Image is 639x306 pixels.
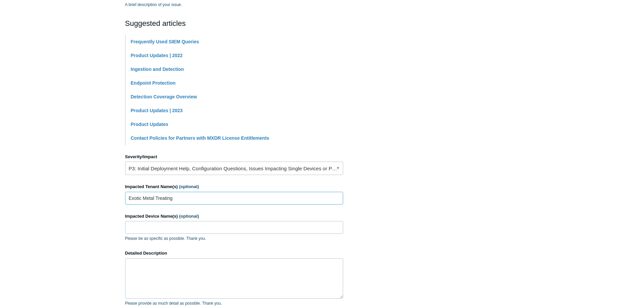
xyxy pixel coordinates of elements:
label: Impacted Tenant Name(s) [125,183,343,190]
label: Severity/Impact [125,154,343,160]
span: (optional) [179,184,199,189]
a: Product Updates | 2022 [131,53,183,58]
a: P3: Initial Deployment Help, Configuration Questions, Issues Impacting Single Devices or Past Out... [125,162,343,175]
a: Detection Coverage Overview [131,94,197,99]
h2: Suggested articles [125,18,343,29]
a: Product Updates | 2023 [131,108,183,113]
a: Endpoint Protection [131,80,176,86]
a: Contact Policies for Partners with MXDR License Entitlements [131,135,269,141]
a: Frequently Used SIEM Queries [131,39,199,44]
p: Please be as specific as possible. Thank you. [125,235,343,242]
span: (optional) [179,214,199,219]
label: Impacted Device Name(s) [125,213,343,220]
a: Product Updates [131,122,168,127]
a: Ingestion and Detection [131,67,184,72]
p: A brief description of your issue. [125,2,343,8]
label: Detailed Description [125,250,343,257]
